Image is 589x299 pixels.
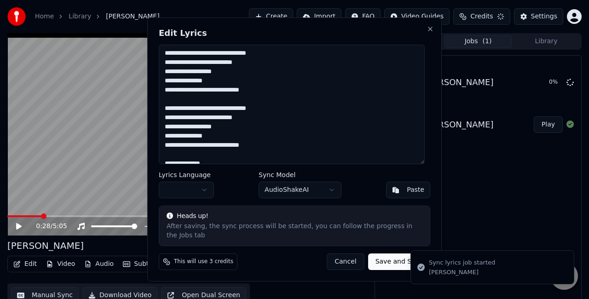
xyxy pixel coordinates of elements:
[407,185,424,195] div: Paste
[167,222,422,240] div: After saving, the sync process will be started, you can follow the progress in the Jobs tab
[159,172,214,178] label: Lyrics Language
[368,253,430,270] button: Save and Sync
[259,172,341,178] label: Sync Model
[167,212,422,221] div: Heads up!
[386,182,430,198] button: Paste
[327,253,364,270] button: Cancel
[159,29,430,37] h2: Edit Lyrics
[174,258,233,265] span: This will use 3 credits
